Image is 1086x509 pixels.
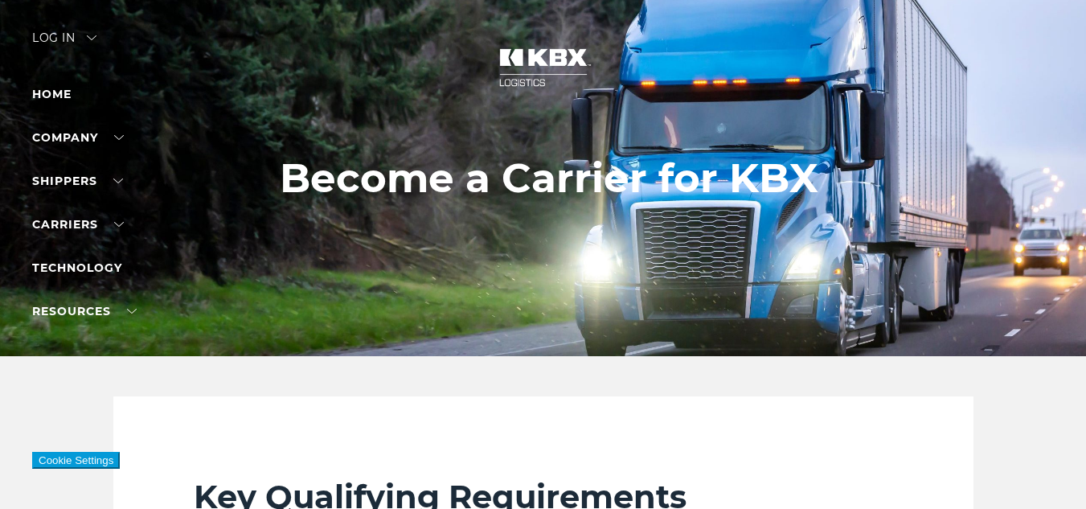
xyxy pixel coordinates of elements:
a: Company [32,130,124,145]
a: RESOURCES [32,304,137,318]
h1: Become a Carrier for KBX [280,155,818,202]
img: kbx logo [483,32,604,103]
a: Technology [32,261,122,275]
img: arrow [87,35,96,40]
a: Carriers [32,217,124,232]
a: SHIPPERS [32,174,123,188]
button: Cookie Settings [32,452,120,469]
div: Log in [32,32,96,55]
a: Home [32,87,72,101]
